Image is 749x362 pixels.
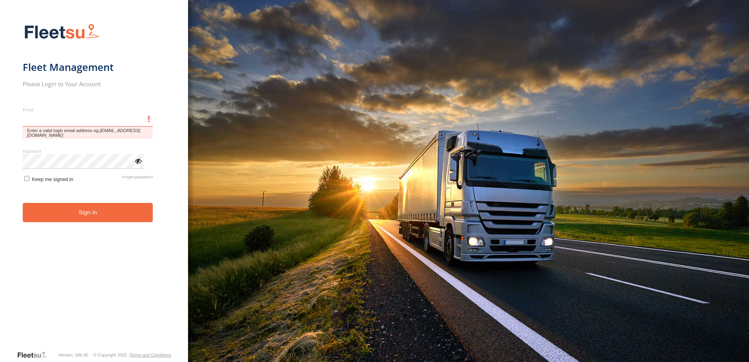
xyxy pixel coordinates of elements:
div: © Copyright 2025 - [93,353,171,357]
button: Sign in [23,203,153,222]
div: Version: 306.00 [58,353,88,357]
input: Keep me signed in [24,176,29,181]
a: Forgot password? [123,175,153,182]
h1: Fleet Management [23,61,153,74]
span: Keep me signed in [32,176,73,182]
span: Enter a valid login email address eg. [23,127,153,139]
div: ViewPassword [134,157,142,165]
em: [EMAIL_ADDRESS][DOMAIN_NAME] [27,128,140,138]
a: Terms and Conditions [130,353,171,357]
a: Visit our Website [17,351,53,359]
label: Password [23,148,153,154]
img: Fleetsu [23,22,101,42]
h2: Please Login to Your Account [23,80,153,88]
form: main [23,19,166,350]
label: Email [23,107,153,112]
